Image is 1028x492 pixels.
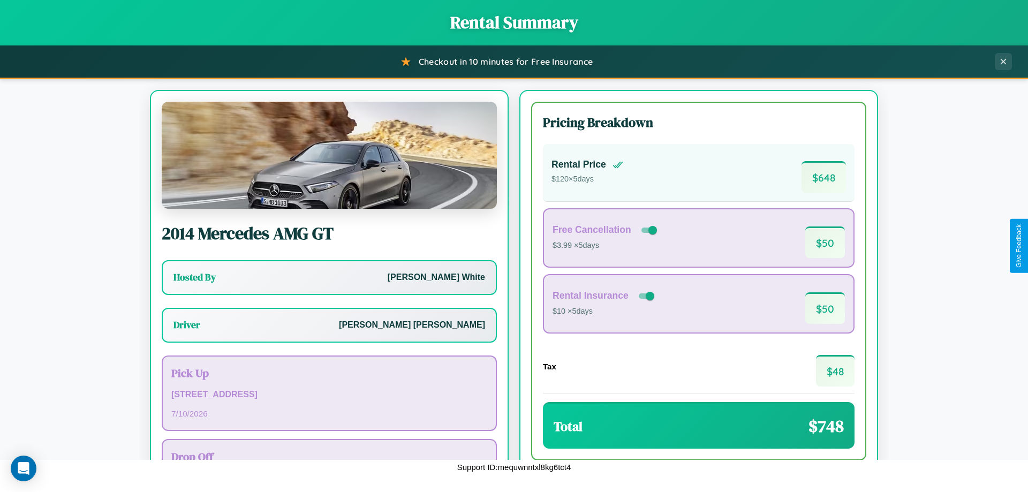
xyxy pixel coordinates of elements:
span: Checkout in 10 minutes for Free Insurance [419,56,593,67]
h4: Free Cancellation [553,224,631,236]
p: $ 120 × 5 days [551,172,623,186]
h4: Rental Insurance [553,290,629,301]
span: $ 50 [805,226,845,258]
p: $3.99 × 5 days [553,239,659,253]
h4: Rental Price [551,159,606,170]
span: $ 48 [816,355,855,387]
h1: Rental Summary [11,11,1017,34]
h3: Pick Up [171,365,487,381]
span: $ 648 [802,161,846,193]
h3: Total [554,418,583,435]
img: Mercedes AMG GT [162,102,497,209]
p: [PERSON_NAME] [PERSON_NAME] [339,317,485,333]
span: $ 50 [805,292,845,324]
h2: 2014 Mercedes AMG GT [162,222,497,245]
p: 7 / 10 / 2026 [171,406,487,421]
h4: Tax [543,362,556,371]
p: [PERSON_NAME] White [388,270,485,285]
p: Support ID: mequwnntxl8kg6tct4 [457,460,571,474]
p: [STREET_ADDRESS] [171,387,487,403]
h3: Driver [173,319,200,331]
h3: Hosted By [173,271,216,284]
p: $10 × 5 days [553,305,656,319]
h3: Pricing Breakdown [543,113,855,131]
h3: Drop Off [171,449,487,464]
span: $ 748 [808,414,844,438]
div: Open Intercom Messenger [11,456,36,481]
div: Give Feedback [1015,224,1023,268]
